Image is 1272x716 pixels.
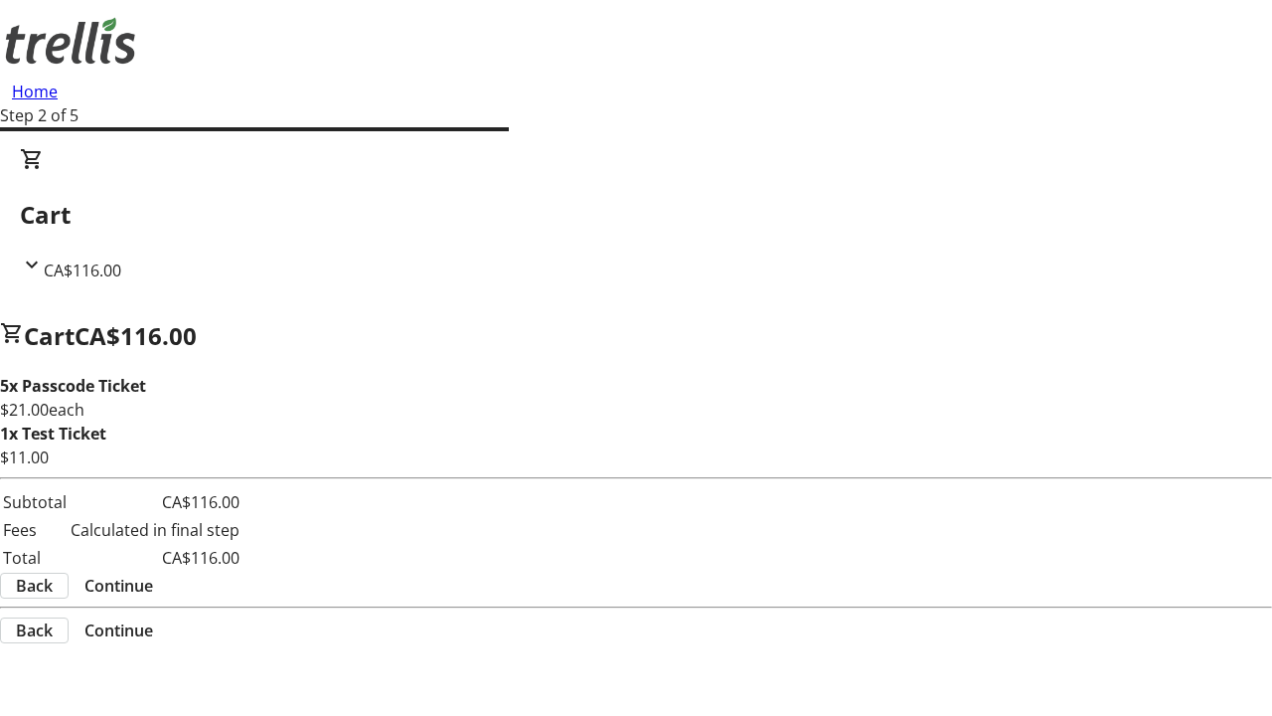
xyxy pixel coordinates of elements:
[16,574,53,598] span: Back
[20,147,1252,282] div: CartCA$116.00
[44,260,121,281] span: CA$116.00
[2,545,68,571] td: Total
[2,489,68,515] td: Subtotal
[75,319,197,352] span: CA$116.00
[69,619,169,642] button: Continue
[2,517,68,543] td: Fees
[84,619,153,642] span: Continue
[16,619,53,642] span: Back
[70,517,240,543] td: Calculated in final step
[20,197,1252,233] h2: Cart
[70,489,240,515] td: CA$116.00
[84,574,153,598] span: Continue
[70,545,240,571] td: CA$116.00
[69,574,169,598] button: Continue
[24,319,75,352] span: Cart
